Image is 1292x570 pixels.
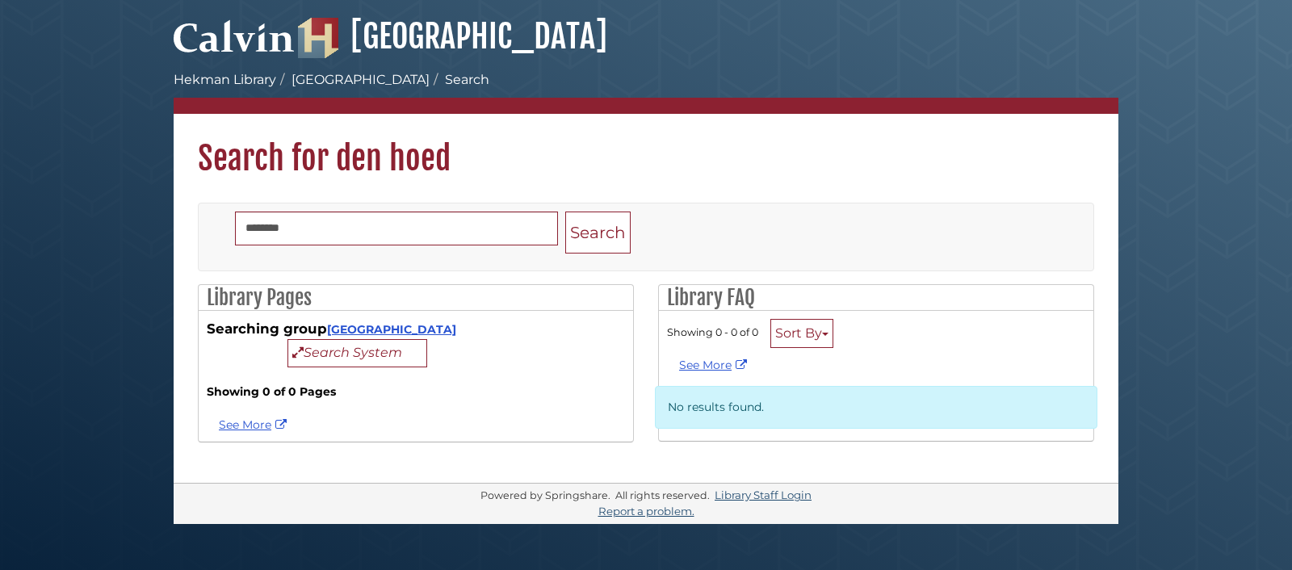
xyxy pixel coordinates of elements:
a: Hekman Library [174,72,276,87]
a: [GEOGRAPHIC_DATA] [298,16,607,57]
a: [GEOGRAPHIC_DATA] [327,322,456,337]
button: Search System [287,339,427,367]
span: Showing 0 - 0 of 0 [667,326,758,338]
a: See More [679,358,751,372]
nav: breadcrumb [174,70,1118,114]
a: [GEOGRAPHIC_DATA] [292,72,430,87]
p: No results found. [655,386,1097,429]
img: Hekman Library Logo [298,18,338,58]
h1: Search for den hoed [174,114,1118,178]
img: Calvin [174,13,295,58]
strong: Showing 0 of 0 Pages [207,383,625,400]
a: Calvin University [174,37,295,52]
button: Sort By [770,319,833,348]
div: Powered by Springshare. [478,489,613,501]
a: Library Staff Login [715,488,812,501]
div: Searching group [207,319,625,367]
a: See more den hoed results [219,417,291,432]
li: Search [430,70,489,90]
div: All rights reserved. [613,489,712,501]
a: Report a problem. [598,505,694,518]
button: Search [565,212,631,254]
h2: Library FAQ [659,285,1093,311]
h2: Library Pages [199,285,633,311]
